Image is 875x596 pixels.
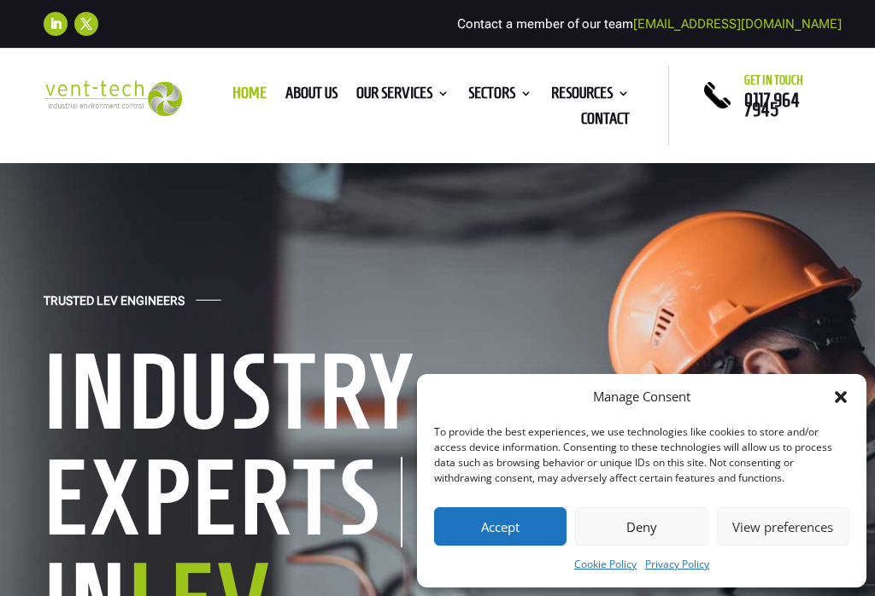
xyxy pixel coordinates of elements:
[717,507,849,546] button: View preferences
[574,554,637,575] a: Cookie Policy
[468,87,532,106] a: Sectors
[744,73,803,87] span: Get in touch
[44,12,68,36] a: Follow on LinkedIn
[581,113,630,131] a: Contact
[744,90,800,120] a: 0117 964 7945
[356,87,449,106] a: Our Services
[44,457,402,547] h1: Experts
[645,554,709,575] a: Privacy Policy
[232,87,267,106] a: Home
[575,507,708,546] button: Deny
[44,80,182,116] img: 2023-09-27T08_35_16.549ZVENT-TECH---Clear-background
[434,424,848,486] div: To provide the best experiences, we use technologies like cookies to store and/or access device i...
[44,338,573,454] h1: Industry
[434,507,567,546] button: Accept
[593,387,690,407] div: Manage Consent
[457,16,842,32] span: Contact a member of our team
[633,16,842,32] a: [EMAIL_ADDRESS][DOMAIN_NAME]
[551,87,630,106] a: Resources
[74,12,98,36] a: Follow on X
[44,294,185,317] h4: Trusted LEV Engineers
[285,87,338,106] a: About us
[832,389,849,406] div: Close dialog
